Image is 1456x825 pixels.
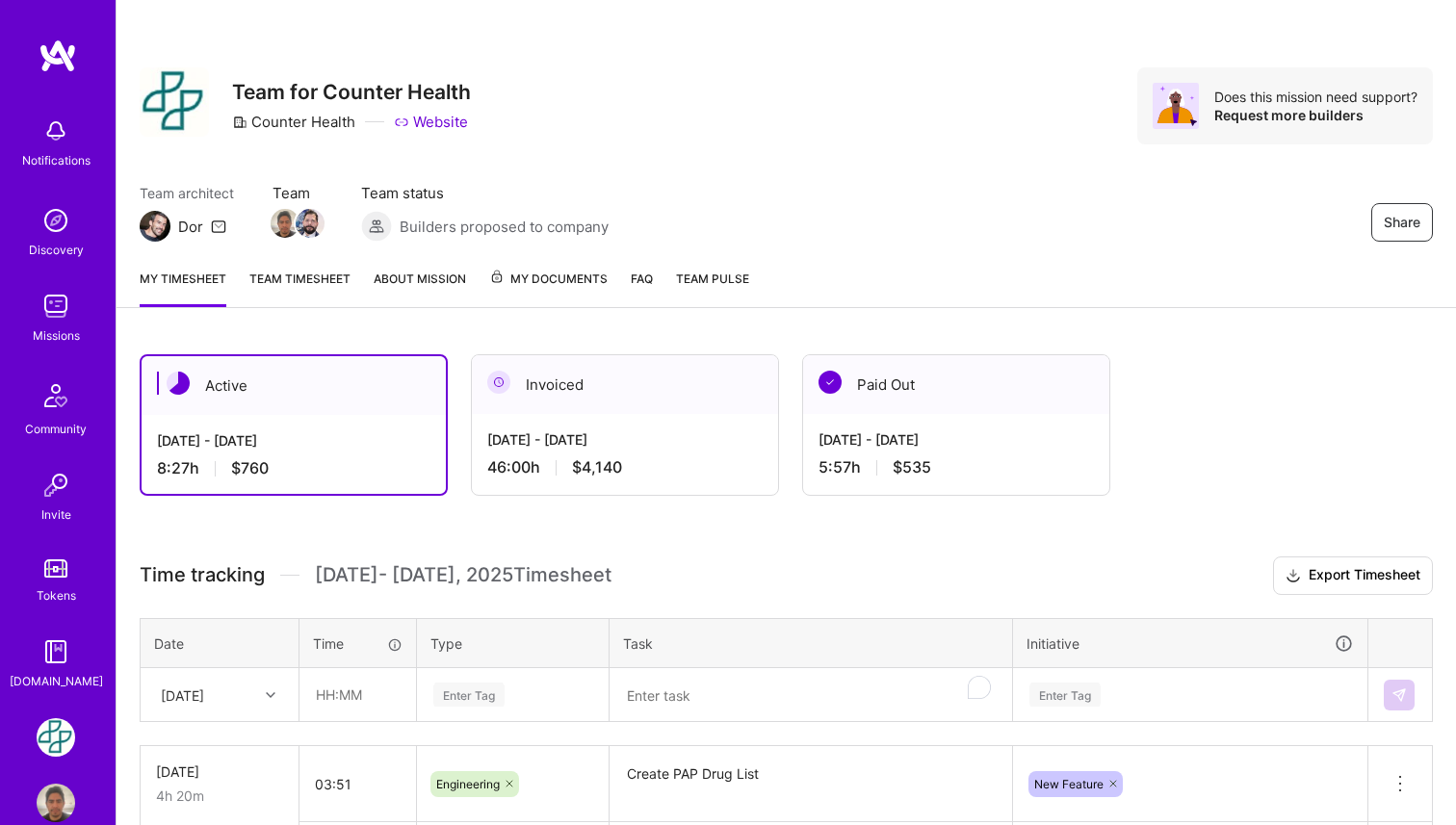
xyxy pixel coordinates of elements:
[32,784,80,822] a: User Avatar
[315,563,611,587] span: [DATE] - [DATE] , 2025 Timesheet
[140,183,234,203] span: Team architect
[37,466,75,504] img: Invite
[232,115,247,130] i: icon CompanyGray
[313,633,403,654] div: Time
[1027,632,1354,655] div: Initiative
[273,183,323,203] span: Team
[433,680,505,709] div: Enter Tag
[157,430,430,451] div: [DATE] - [DATE]
[140,269,226,307] a: My timesheet
[157,458,430,478] div: 8:27 h
[178,217,203,237] div: Dor
[361,211,392,242] img: Builders proposed to company
[803,355,1109,414] div: Paid Out
[33,325,80,346] div: Missions
[211,219,226,234] i: icon Mail
[37,632,75,671] img: guide book
[140,563,265,587] span: Time tracking
[271,209,299,238] img: Team Member Avatar
[141,618,299,668] th: Date
[489,269,608,290] span: My Documents
[361,183,609,203] span: Team status
[1286,566,1301,586] i: icon Download
[417,618,610,668] th: Type
[1371,203,1433,242] button: Share
[487,371,510,394] img: Invoiced
[611,748,1010,820] textarea: Create PAP Drug List
[22,150,91,170] div: Notifications
[156,761,283,782] div: [DATE]
[819,371,842,394] img: Paid Out
[1273,556,1433,595] button: Export Timesheet
[232,80,471,104] h3: Team for Counter Health
[1029,680,1101,709] div: Enter Tag
[487,457,763,477] div: 46:00 h
[296,209,325,238] img: Team Member Avatar
[300,669,415,720] input: HH:MM
[37,718,75,757] img: Counter Health: Team for Counter Health
[167,372,190,395] img: Active
[273,207,298,240] a: Team Member Avatar
[37,287,75,325] img: teamwork
[1391,687,1407,703] img: Submit
[487,429,763,450] div: [DATE] - [DATE]
[37,784,75,822] img: User Avatar
[400,217,609,237] span: Builders proposed to company
[1384,213,1420,232] span: Share
[299,759,416,810] input: HH:MM
[374,269,466,307] a: About Mission
[37,585,76,606] div: Tokens
[25,419,87,439] div: Community
[676,271,749,286] span: Team Pulse
[1153,83,1199,129] img: Avatar
[10,671,103,691] div: [DOMAIN_NAME]
[298,207,323,240] a: Team Member Avatar
[489,269,608,307] a: My Documents
[1214,106,1417,124] div: Request more builders
[266,690,275,700] i: icon Chevron
[631,269,653,307] a: FAQ
[676,269,749,307] a: Team Pulse
[140,67,209,137] img: Company Logo
[142,356,446,415] div: Active
[249,269,351,307] a: Team timesheet
[1034,777,1104,791] span: New Feature
[140,211,170,242] img: Team Architect
[436,777,500,791] span: Engineering
[472,355,778,414] div: Invoiced
[231,458,269,478] span: $760
[41,504,71,525] div: Invite
[893,457,931,477] span: $535
[394,112,468,132] a: Website
[819,429,1094,450] div: [DATE] - [DATE]
[37,112,75,150] img: bell
[161,684,204,705] div: [DATE]
[610,618,1013,668] th: Task
[33,373,79,419] img: Community
[611,670,1010,721] textarea: To enrich screen reader interactions, please activate Accessibility in Grammarly extension settings
[44,559,67,578] img: tokens
[819,457,1094,477] div: 5:57 h
[232,112,355,132] div: Counter Health
[39,39,77,73] img: logo
[32,718,80,757] a: Counter Health: Team for Counter Health
[156,786,283,806] div: 4h 20m
[1214,88,1417,106] div: Does this mission need support?
[29,240,84,260] div: Discovery
[572,457,622,477] span: $4,140
[37,201,75,240] img: discovery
